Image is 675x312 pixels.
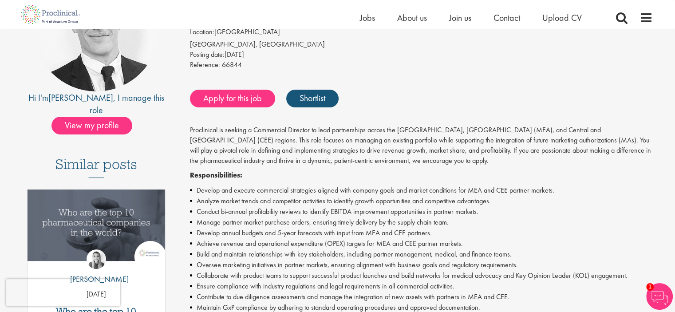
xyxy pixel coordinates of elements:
[28,190,166,268] a: Link to a post
[493,12,520,24] a: Contact
[190,228,653,238] li: Develop annual budgets and 5-year forecasts with input from MEA and CEE partners.
[190,217,653,228] li: Manage partner market purchase orders, ensuring timely delivery by the supply chain team.
[63,249,129,289] a: Hannah Burke [PERSON_NAME]
[190,50,653,60] div: [DATE]
[55,157,137,178] h3: Similar posts
[51,118,141,130] a: View my profile
[190,292,653,302] li: Contribute to due diligence assessments and manage the integration of new assets with partners in...
[190,249,653,260] li: Build and maintain relationships with key stakeholders, including partner management, medical, an...
[190,27,653,39] li: [GEOGRAPHIC_DATA]
[190,50,225,59] span: Posting date:
[190,60,220,70] label: Reference:
[23,91,170,117] div: Hi I'm , I manage this role
[190,281,653,292] li: Ensure compliance with industry regulations and legal requirements in all commercial activities.
[190,39,653,50] div: [GEOGRAPHIC_DATA], [GEOGRAPHIC_DATA]
[6,279,120,306] iframe: reCAPTCHA
[87,249,106,269] img: Hannah Burke
[397,12,427,24] a: About us
[646,283,673,310] img: Chatbot
[190,238,653,249] li: Achieve revenue and operational expenditure (OPEX) targets for MEA and CEE partner markets.
[48,92,113,103] a: [PERSON_NAME]
[63,273,129,285] p: [PERSON_NAME]
[190,196,653,206] li: Analyze market trends and competitor activities to identify growth opportunities and competitive ...
[286,90,339,107] a: Shortlist
[190,125,653,166] p: Proclinical is seeking a Commercial Director to lead partnerships across the [GEOGRAPHIC_DATA], [...
[190,206,653,217] li: Conduct bi-annual profitability reviews to identify EBITDA improvement opportunities in partner m...
[222,60,242,69] span: 66844
[542,12,582,24] a: Upload CV
[360,12,375,24] a: Jobs
[190,260,653,270] li: Oversee marketing initiatives in partner markets, ensuring alignment with business goals and regu...
[190,27,214,37] label: Location:
[190,270,653,281] li: Collaborate with product teams to support successful product launches and build networks for medi...
[646,283,654,291] span: 1
[190,90,275,107] a: Apply for this job
[449,12,471,24] a: Join us
[51,117,132,134] span: View my profile
[190,185,653,196] li: Develop and execute commercial strategies aligned with company goals and market conditions for ME...
[190,170,242,180] strong: Responsibilities:
[28,190,166,261] img: Top 10 pharmaceutical companies in the world 2025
